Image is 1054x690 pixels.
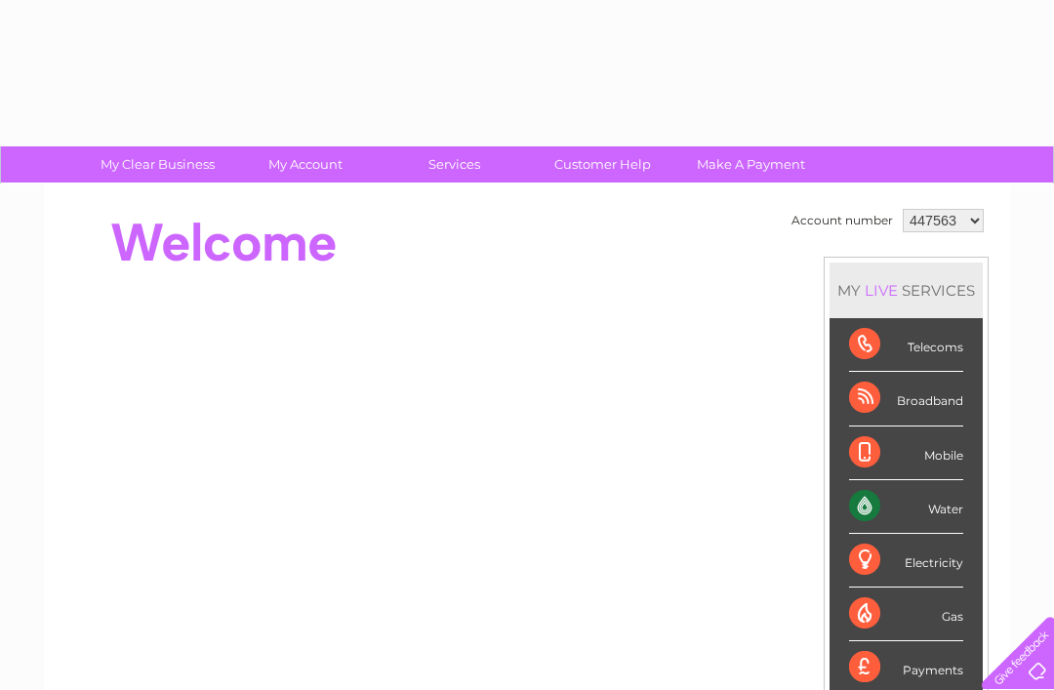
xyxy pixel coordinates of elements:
[77,146,238,183] a: My Clear Business
[522,146,683,183] a: Customer Help
[225,146,386,183] a: My Account
[830,263,983,318] div: MY SERVICES
[374,146,535,183] a: Services
[849,534,963,588] div: Electricity
[849,318,963,372] div: Telecoms
[849,426,963,480] div: Mobile
[787,204,898,237] td: Account number
[670,146,831,183] a: Make A Payment
[849,372,963,426] div: Broadband
[849,480,963,534] div: Water
[849,588,963,641] div: Gas
[861,281,902,300] div: LIVE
